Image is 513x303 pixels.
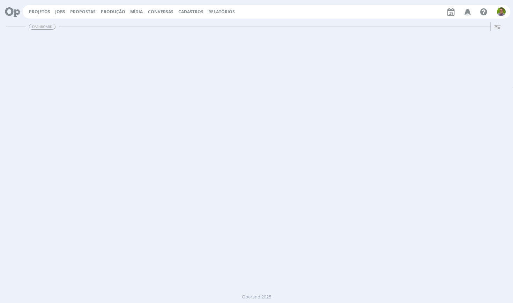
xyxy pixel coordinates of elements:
[128,9,145,15] button: Mídia
[55,9,65,15] a: Jobs
[146,9,176,15] button: Conversas
[70,9,96,15] span: Propostas
[53,9,67,15] button: Jobs
[27,9,52,15] button: Projetos
[29,24,55,30] span: Dashboard
[130,9,143,15] a: Mídia
[99,9,127,15] button: Produção
[206,9,237,15] button: Relatórios
[178,9,203,15] span: Cadastros
[208,9,235,15] a: Relatórios
[148,9,173,15] a: Conversas
[101,9,125,15] a: Produção
[497,7,506,16] img: T
[29,9,50,15] a: Projetos
[176,9,206,15] button: Cadastros
[68,9,98,15] button: Propostas
[497,6,506,18] button: T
